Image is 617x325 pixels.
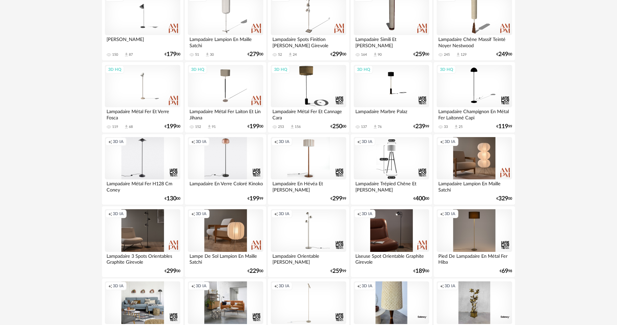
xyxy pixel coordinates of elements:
[268,134,349,205] a: Creation icon 3D IA Lampadaire En Hévéa Et [PERSON_NAME] €29999
[440,211,444,216] span: Creation icon
[461,52,467,57] div: 129
[278,52,282,57] div: 52
[268,206,349,277] a: Creation icon 3D IA Lampadaire Orientable [PERSON_NAME] €25999
[248,124,263,129] div: € 00
[102,134,183,205] a: Creation icon 3D IA Lampadaire Métal Fer H128 Cm Coney €13000
[113,283,124,289] span: 3D IA
[188,252,263,265] div: Lampe De Sol Lampion En Maille Satchi
[378,125,382,129] div: 76
[330,52,346,57] div: € 00
[413,269,429,274] div: € 00
[108,139,112,144] span: Creation icon
[378,52,382,57] div: 90
[268,62,349,133] a: 3D HQ Lampadaire Métal Fer Et Cannage Cara 253 Download icon 156 €25000
[212,125,216,129] div: 91
[440,139,444,144] span: Creation icon
[112,52,118,57] div: 150
[444,52,450,57] div: 245
[498,124,508,129] span: 119
[185,62,266,133] a: 3D HQ Lampadaire Métal Fer Laiton Et Lin Jihana 152 Download icon 91 €19900
[496,52,512,57] div: € 00
[188,179,263,193] div: Lampadaire En Verre Coloré Kinoko
[196,139,207,144] span: 3D IA
[332,269,342,274] span: 259
[357,139,361,144] span: Creation icon
[440,283,444,289] span: Creation icon
[332,52,342,57] span: 299
[502,269,508,274] span: 69
[248,269,263,274] div: € 00
[188,107,263,120] div: Lampadaire Métal Fer Laiton Et Lin Jihana
[191,211,195,216] span: Creation icon
[354,35,429,48] div: Lampadaire Simili Et [PERSON_NAME]
[295,125,301,129] div: 156
[185,134,266,205] a: Creation icon 3D IA Lampadaire En Verre Coloré Kinoko €19999
[437,35,512,48] div: Lampadaire Chêne Massif Teinté Noyer Nestwood
[279,211,289,216] span: 3D IA
[330,124,346,129] div: € 00
[278,125,284,129] div: 253
[274,139,278,144] span: Creation icon
[271,252,346,265] div: Lampadaire Orientable [PERSON_NAME]
[108,211,112,216] span: Creation icon
[113,139,124,144] span: 3D IA
[113,211,124,216] span: 3D IA
[207,124,212,129] span: Download icon
[293,52,297,57] div: 24
[105,35,180,48] div: [PERSON_NAME]
[373,124,378,129] span: Download icon
[105,252,180,265] div: Lampadaire 3 Spots Orientables Graphite Girevole
[434,134,515,205] a: Creation icon 3D IA Lampadaire Lampion En Maille Satchi €32900
[274,283,278,289] span: Creation icon
[354,65,373,74] div: 3D HQ
[195,125,201,129] div: 152
[415,196,425,201] span: 400
[351,134,432,205] a: Creation icon 3D IA Lampadaire Trépied Chêne Et [PERSON_NAME] €40000
[185,206,266,277] a: Creation icon 3D IA Lampe De Sol Lampion En Maille Satchi €22900
[413,196,429,201] div: € 00
[249,124,259,129] span: 199
[167,124,176,129] span: 199
[188,65,207,74] div: 3D HQ
[445,283,455,289] span: 3D IA
[210,52,214,57] div: 30
[437,179,512,193] div: Lampadaire Lampion En Maille Satchi
[413,52,429,57] div: € 00
[196,211,207,216] span: 3D IA
[354,107,429,120] div: Lampadaire Marbre Palaz
[167,269,176,274] span: 299
[330,269,346,274] div: € 99
[188,35,263,48] div: Lampadaire Lampion En Maille Satchi
[124,52,129,57] span: Download icon
[279,139,289,144] span: 3D IA
[415,269,425,274] span: 189
[362,283,372,289] span: 3D IA
[105,65,124,74] div: 3D HQ
[498,52,508,57] span: 249
[271,107,346,120] div: Lampadaire Métal Fer Et Cannage Cara
[112,125,118,129] div: 119
[290,124,295,129] span: Download icon
[279,283,289,289] span: 3D IA
[271,179,346,193] div: Lampadaire En Hévéa Et [PERSON_NAME]
[271,65,290,74] div: 3D HQ
[129,125,133,129] div: 68
[351,62,432,133] a: 3D HQ Lampadaire Marbre Palaz 137 Download icon 76 €23999
[373,52,378,57] span: Download icon
[437,65,456,74] div: 3D HQ
[444,125,448,129] div: 33
[445,211,455,216] span: 3D IA
[437,107,512,120] div: Lampadaire Champignon En Métal Fer Laitonné Capi
[496,124,512,129] div: € 99
[496,196,512,201] div: € 00
[354,252,429,265] div: Liseuse Spot Orientable Graphite Girevole
[362,211,372,216] span: 3D IA
[498,196,508,201] span: 329
[357,283,361,289] span: Creation icon
[165,52,180,57] div: € 00
[459,125,463,129] div: 25
[415,52,425,57] span: 259
[165,124,180,129] div: € 00
[102,206,183,277] a: Creation icon 3D IA Lampadaire 3 Spots Orientables Graphite Girevole €29900
[362,139,372,144] span: 3D IA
